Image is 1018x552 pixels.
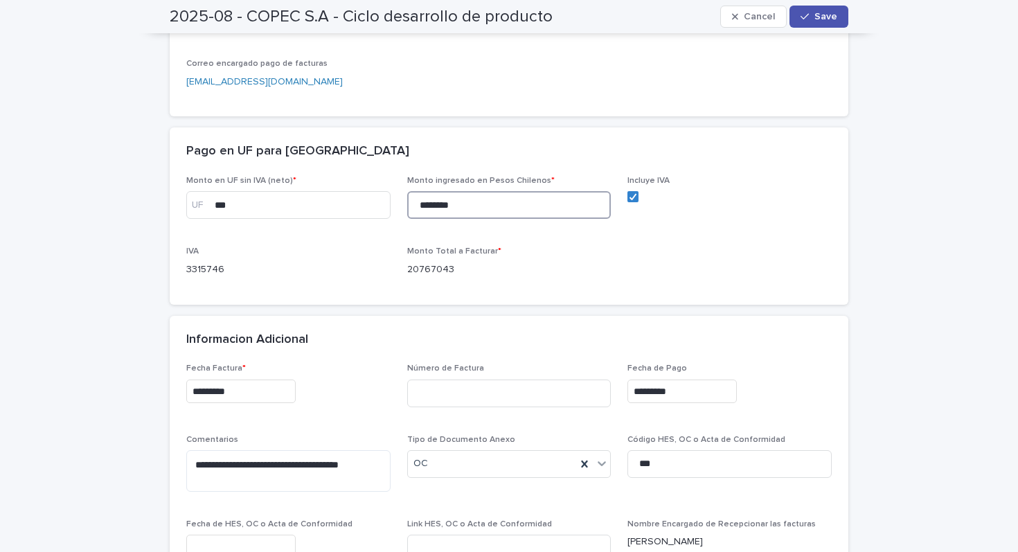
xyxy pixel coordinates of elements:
span: Código HES, OC o Acta de Conformidad [627,436,785,444]
span: OC [413,456,428,471]
span: Cancel [744,12,775,21]
p: 20767043 [407,262,611,277]
div: UF [186,191,214,219]
span: Correo encargado pago de facturas [186,60,328,68]
span: Save [814,12,837,21]
span: Tipo de Documento Anexo [407,436,515,444]
p: 3315746 [186,262,391,277]
h2: 2025-08 - COPEC S.A - Ciclo desarrollo de producto [170,7,553,27]
span: Link HES, OC o Acta de Conformidad [407,520,552,528]
p: [PERSON_NAME] [627,535,832,549]
h2: Pago en UF para [GEOGRAPHIC_DATA] [186,144,409,159]
span: Número de Factura [407,364,484,373]
span: Fecha de HES, OC o Acta de Conformidad [186,520,352,528]
h2: Informacion Adicional [186,332,308,348]
span: Nombre Encargado de Recepcionar las facturas [627,520,816,528]
span: Fecha Factura [186,364,246,373]
span: Monto ingresado en Pesos Chilenos [407,177,555,185]
span: Incluye IVA [627,177,670,185]
a: [EMAIL_ADDRESS][DOMAIN_NAME] [186,77,343,87]
button: Cancel [720,6,787,28]
span: Monto en UF sin IVA (neto) [186,177,296,185]
span: IVA [186,247,199,256]
span: Fecha de Pago [627,364,687,373]
span: Comentarios [186,436,238,444]
span: Monto Total a Facturar [407,247,501,256]
button: Save [789,6,848,28]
